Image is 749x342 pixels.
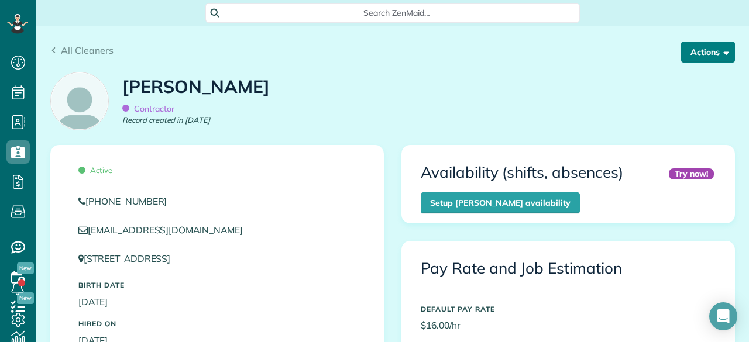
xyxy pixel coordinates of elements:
span: All Cleaners [61,44,114,56]
h1: [PERSON_NAME] [122,77,270,96]
div: Open Intercom Messenger [709,302,737,330]
a: [STREET_ADDRESS] [78,253,181,264]
h3: Availability (shifts, absences) [421,164,623,181]
span: Active [78,165,112,175]
h5: DEFAULT PAY RATE [421,305,716,313]
p: $16.00/hr [421,319,716,332]
a: [EMAIL_ADDRESS][DOMAIN_NAME] [78,224,254,236]
button: Actions [681,42,735,63]
span: New [17,262,34,274]
a: [PHONE_NUMBER] [78,195,356,208]
h5: Birth Date [78,281,356,289]
div: Try now! [669,168,714,179]
h5: Hired On [78,320,356,327]
h3: Pay Rate and Job Estimation [421,260,716,277]
a: All Cleaners [50,43,114,57]
p: [DATE] [78,295,356,309]
a: Setup [PERSON_NAME] availability [421,192,580,213]
span: Contractor [122,103,174,114]
img: employee_icon-c2f8239691d896a72cdd9dc41cfb7b06f9d69bdd837a2ad469be8ff06ab05b5f.png [51,72,108,130]
em: Record created in [DATE] [122,115,210,126]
